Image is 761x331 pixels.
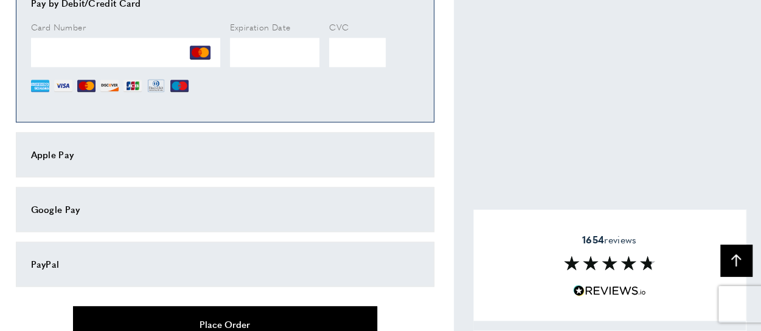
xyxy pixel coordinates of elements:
[573,285,646,297] img: Reviews.io 5 stars
[100,77,119,95] img: DI.png
[190,42,210,63] img: MC.png
[54,77,72,95] img: VI.png
[31,147,419,162] div: Apple Pay
[582,232,604,246] strong: 1654
[31,257,419,271] div: PayPal
[329,21,349,33] span: CVC
[31,38,220,67] iframe: Secure Credit Card Frame - Credit Card Number
[31,77,49,95] img: AE.png
[123,77,142,95] img: JCB.png
[329,38,386,67] iframe: Secure Credit Card Frame - CVV
[31,21,86,33] span: Card Number
[77,77,96,95] img: MC.png
[31,202,419,217] div: Google Pay
[147,77,166,95] img: DN.png
[230,38,320,67] iframe: Secure Credit Card Frame - Expiration Date
[170,77,189,95] img: MI.png
[564,256,655,271] img: Reviews section
[582,234,636,246] span: reviews
[230,21,291,33] span: Expiration Date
